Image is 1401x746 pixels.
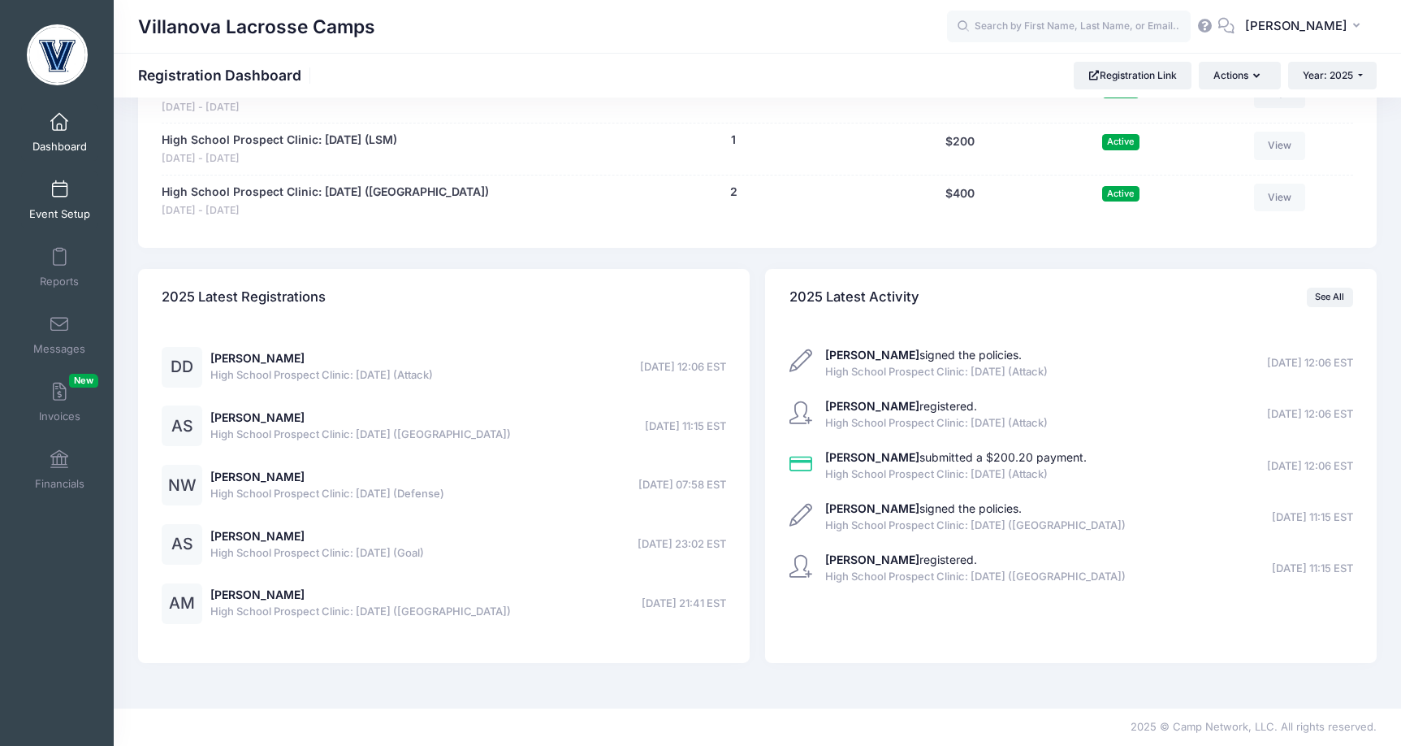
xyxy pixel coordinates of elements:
[1267,406,1353,423] span: [DATE] 12:06 EST
[825,415,1048,432] span: High School Prospect Clinic: [DATE] (Attack)
[27,24,88,85] img: Villanova Lacrosse Camps
[1102,134,1139,150] span: Active
[825,466,1087,483] span: High School Prospect Clinic: [DATE] (Attack)
[1272,510,1353,526] span: [DATE] 11:15 EST
[162,479,202,493] a: NW
[825,364,1048,380] span: High School Prospect Clinic: [DATE] (Attack)
[876,184,1043,219] div: $400
[638,477,726,493] span: [DATE] 07:58 EST
[1288,62,1377,89] button: Year: 2025
[69,374,98,388] span: New
[162,347,202,388] div: DD
[210,545,424,562] span: High School Prospect Clinic: [DATE] (Goal)
[1267,355,1353,371] span: [DATE] 12:06 EST
[162,406,202,446] div: AS
[162,361,202,375] a: DD
[947,11,1191,43] input: Search by First Name, Last Name, or Email...
[825,553,977,566] a: [PERSON_NAME]registered.
[1303,69,1353,81] span: Year: 2025
[1199,62,1280,89] button: Actions
[210,427,511,443] span: High School Prospect Clinic: [DATE] ([GEOGRAPHIC_DATA])
[1272,561,1353,577] span: [DATE] 11:15 EST
[638,536,726,553] span: [DATE] 23:02 EST
[642,596,726,612] span: [DATE] 21:41 EST
[1131,720,1377,733] span: 2025 © Camp Network, LLC. All rights reserved.
[21,306,98,363] a: Messages
[162,100,398,115] span: [DATE] - [DATE]
[162,524,202,565] div: AS
[39,410,80,423] span: Invoices
[162,132,397,149] a: High School Prospect Clinic: [DATE] (LSM)
[210,367,433,384] span: High School Prospect Clinic: [DATE] (Attack)
[730,184,737,201] button: 2
[162,583,202,624] div: AM
[825,348,1022,362] a: [PERSON_NAME]signed the policies.
[825,553,919,566] strong: [PERSON_NAME]
[1074,62,1191,89] a: Registration Link
[825,518,1126,534] span: High School Prospect Clinic: [DATE] ([GEOGRAPHIC_DATA])
[825,399,919,413] strong: [PERSON_NAME]
[162,538,202,552] a: AS
[1235,8,1377,46] button: [PERSON_NAME]
[32,140,87,154] span: Dashboard
[210,470,305,484] a: [PERSON_NAME]
[40,275,79,288] span: Reports
[21,441,98,498] a: Financials
[210,529,305,543] a: [PERSON_NAME]
[210,604,511,620] span: High School Prospect Clinic: [DATE] ([GEOGRAPHIC_DATA])
[33,342,85,356] span: Messages
[825,501,919,515] strong: [PERSON_NAME]
[162,465,202,505] div: NW
[210,588,305,601] a: [PERSON_NAME]
[162,151,397,167] span: [DATE] - [DATE]
[1245,17,1347,35] span: [PERSON_NAME]
[162,274,326,320] h4: 2025 Latest Registrations
[825,501,1022,515] a: [PERSON_NAME]signed the policies.
[21,171,98,228] a: Event Setup
[1254,184,1306,211] a: View
[210,486,444,502] span: High School Prospect Clinic: [DATE] (Defense)
[138,67,315,84] h1: Registration Dashboard
[210,410,305,424] a: [PERSON_NAME]
[21,374,98,431] a: InvoicesNew
[29,207,90,221] span: Event Setup
[138,8,375,46] h1: Villanova Lacrosse Camps
[645,419,726,435] span: [DATE] 11:15 EST
[1267,458,1353,475] span: [DATE] 12:06 EST
[1102,186,1139,202] span: Active
[825,348,919,362] strong: [PERSON_NAME]
[210,351,305,365] a: [PERSON_NAME]
[1254,132,1306,159] a: View
[21,239,98,296] a: Reports
[876,132,1043,167] div: $200
[162,597,202,611] a: AM
[825,450,1087,464] a: [PERSON_NAME]submitted a $200.20 payment.
[162,203,489,219] span: [DATE] - [DATE]
[162,420,202,434] a: AS
[731,132,736,149] button: 1
[825,399,977,413] a: [PERSON_NAME]registered.
[825,569,1126,585] span: High School Prospect Clinic: [DATE] ([GEOGRAPHIC_DATA])
[640,359,726,375] span: [DATE] 12:06 EST
[1307,288,1353,307] a: See All
[789,274,919,320] h4: 2025 Latest Activity
[825,450,919,464] strong: [PERSON_NAME]
[162,184,489,201] a: High School Prospect Clinic: [DATE] ([GEOGRAPHIC_DATA])
[21,104,98,161] a: Dashboard
[35,477,84,491] span: Financials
